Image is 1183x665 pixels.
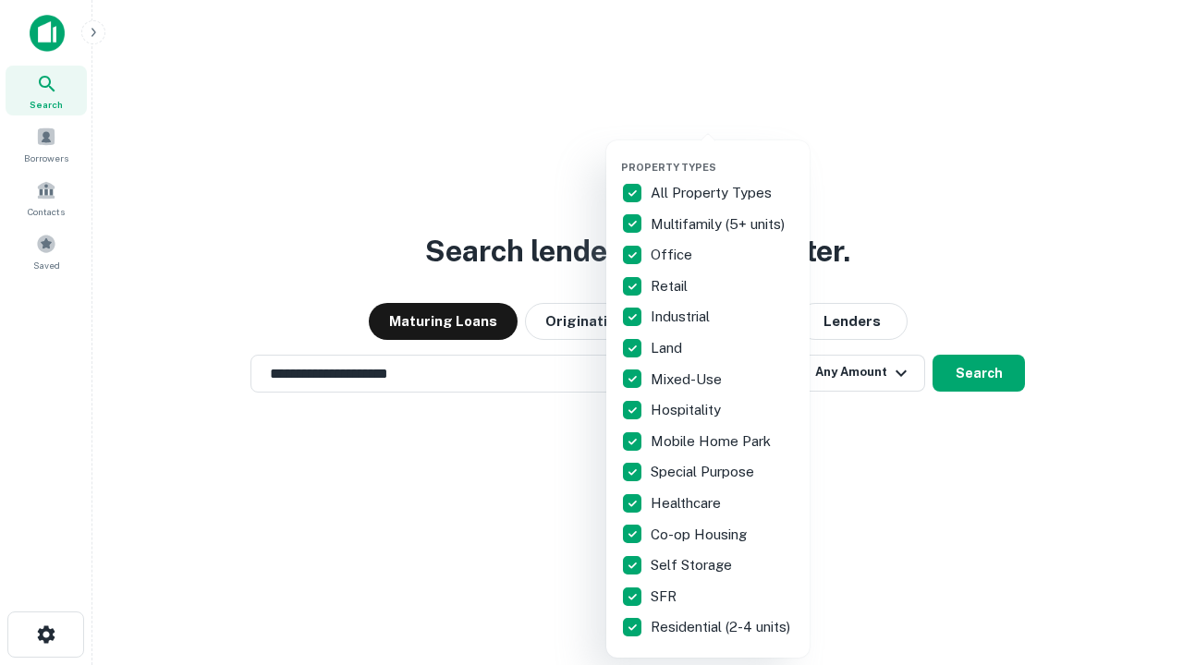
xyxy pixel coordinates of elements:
p: Hospitality [651,399,725,421]
p: Self Storage [651,554,736,576]
span: Property Types [621,162,716,173]
p: Retail [651,275,691,297]
p: SFR [651,586,680,608]
p: Mobile Home Park [651,430,774,453]
p: All Property Types [651,182,775,204]
p: Land [651,337,686,359]
p: Industrial [651,306,713,328]
p: Healthcare [651,492,725,514]
p: Multifamily (5+ units) [651,213,788,236]
p: Co-op Housing [651,524,750,546]
p: Residential (2-4 units) [651,616,794,638]
iframe: Chat Widget [1091,517,1183,606]
p: Special Purpose [651,461,758,483]
p: Office [651,244,696,266]
p: Mixed-Use [651,369,726,391]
